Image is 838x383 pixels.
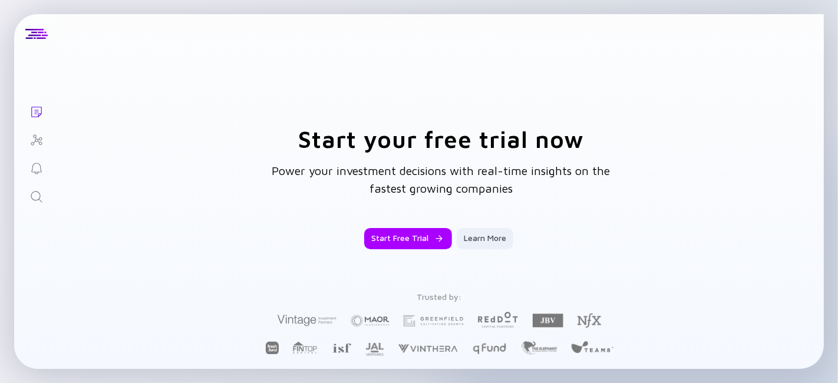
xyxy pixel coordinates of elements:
[332,342,351,353] img: Israel Secondary Fund
[521,341,557,355] img: The Elephant
[272,164,611,195] span: Power your investment decisions with real-time insights on the fastest growing companies
[477,309,519,329] img: Red Dot Capital Partners
[265,292,615,302] div: Trusted by:
[404,315,463,326] img: Greenfield Partners
[472,341,507,355] img: Q Fund
[278,313,336,327] img: Vintage Investment Partners
[398,343,458,354] img: Vinthera
[533,313,563,328] img: JBV Capital
[14,97,58,125] a: Lists
[265,125,618,153] h1: Start your free trial now
[457,228,513,249] button: Learn More
[364,228,452,249] button: Start Free Trial
[14,181,58,210] a: Search
[571,341,613,353] img: Team8
[293,341,318,354] img: FINTOP Capital
[578,313,601,328] img: NFX
[14,153,58,181] a: Reminders
[14,125,58,153] a: Investor Map
[365,343,384,356] img: JAL Ventures
[351,311,390,331] img: Maor Investments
